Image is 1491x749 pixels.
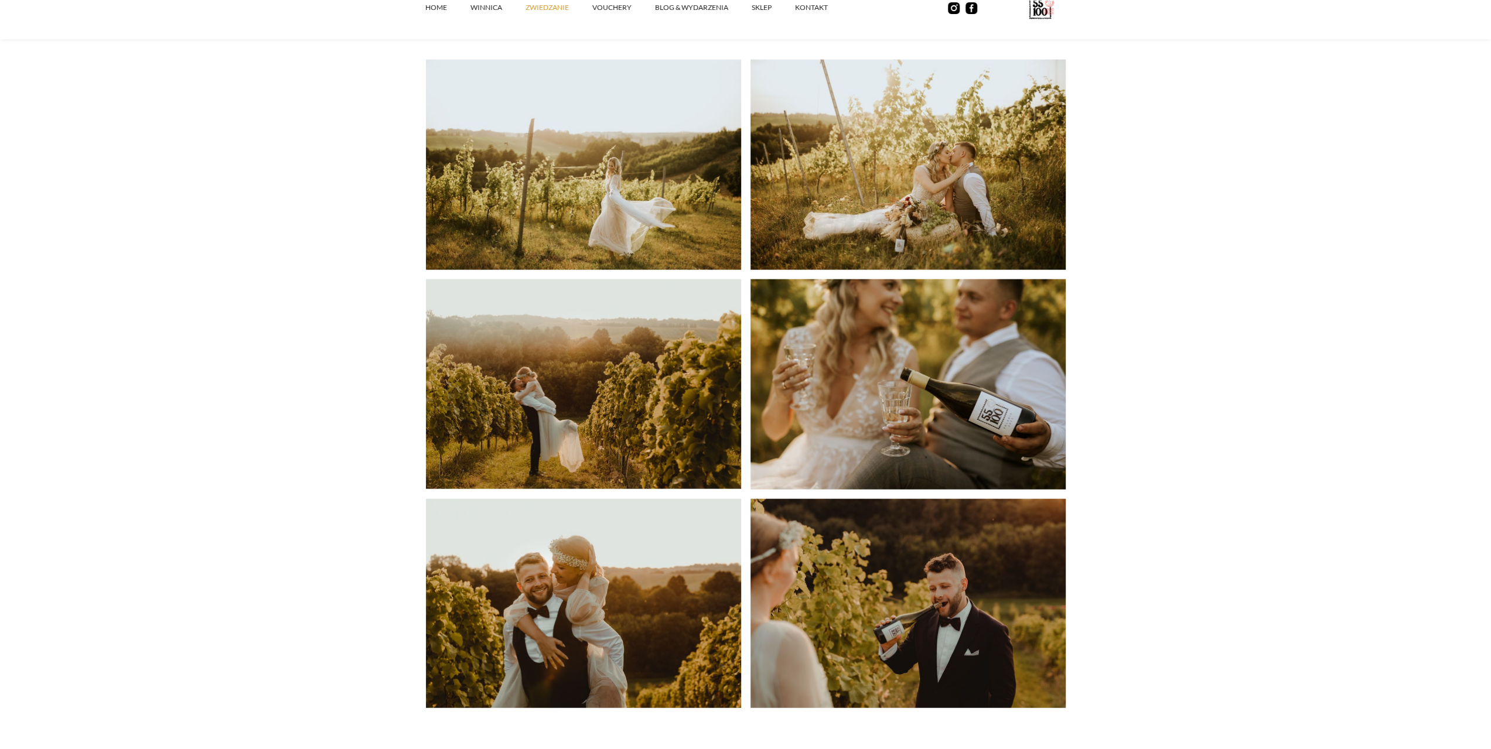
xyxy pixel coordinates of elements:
[426,499,741,709] img: Wedding session in a vineyard, the groom carries the bride on his back
[750,279,1066,490] img: The groom pours Solaris wine into a glass, the bride holds the glass, looks and smiles at him
[750,499,1066,709] img: Wedding session in a vineyard, the groom opens the wine cork with his teeth
[426,279,741,489] img: Wedding session in a vineyard, the bride and groom hug at sunset in a row of vines
[750,60,1066,270] img: The bride and groom kiss during a wedding session in a vineyard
